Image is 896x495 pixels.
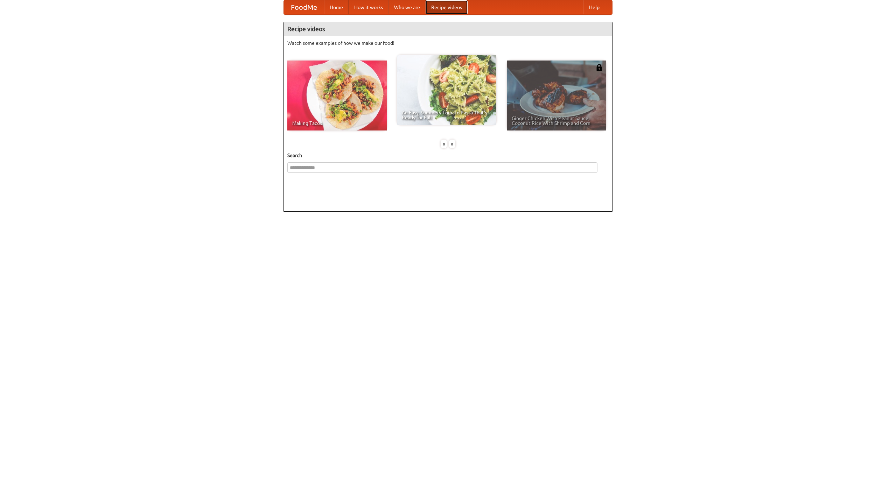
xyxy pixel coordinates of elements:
h4: Recipe videos [284,22,612,36]
a: Home [324,0,349,14]
a: How it works [349,0,388,14]
a: Help [583,0,605,14]
a: An Easy, Summery Tomato Pasta That's Ready for Fall [397,55,496,125]
p: Watch some examples of how we make our food! [287,40,609,47]
span: Making Tacos [292,121,382,126]
div: » [449,140,455,148]
a: Recipe videos [426,0,468,14]
a: FoodMe [284,0,324,14]
a: Making Tacos [287,61,387,130]
img: 483408.png [596,64,603,71]
span: An Easy, Summery Tomato Pasta That's Ready for Fall [402,110,491,120]
h5: Search [287,152,609,159]
a: Who we are [388,0,426,14]
div: « [441,140,447,148]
